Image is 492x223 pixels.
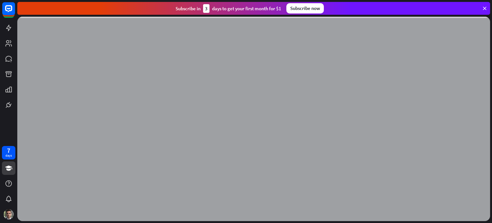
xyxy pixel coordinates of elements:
div: Subscribe now [286,3,324,13]
div: Subscribe in days to get your first month for $1 [176,4,281,13]
a: 7 days [2,146,15,159]
div: days [5,153,12,158]
div: 3 [203,4,209,13]
div: 7 [7,148,10,153]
